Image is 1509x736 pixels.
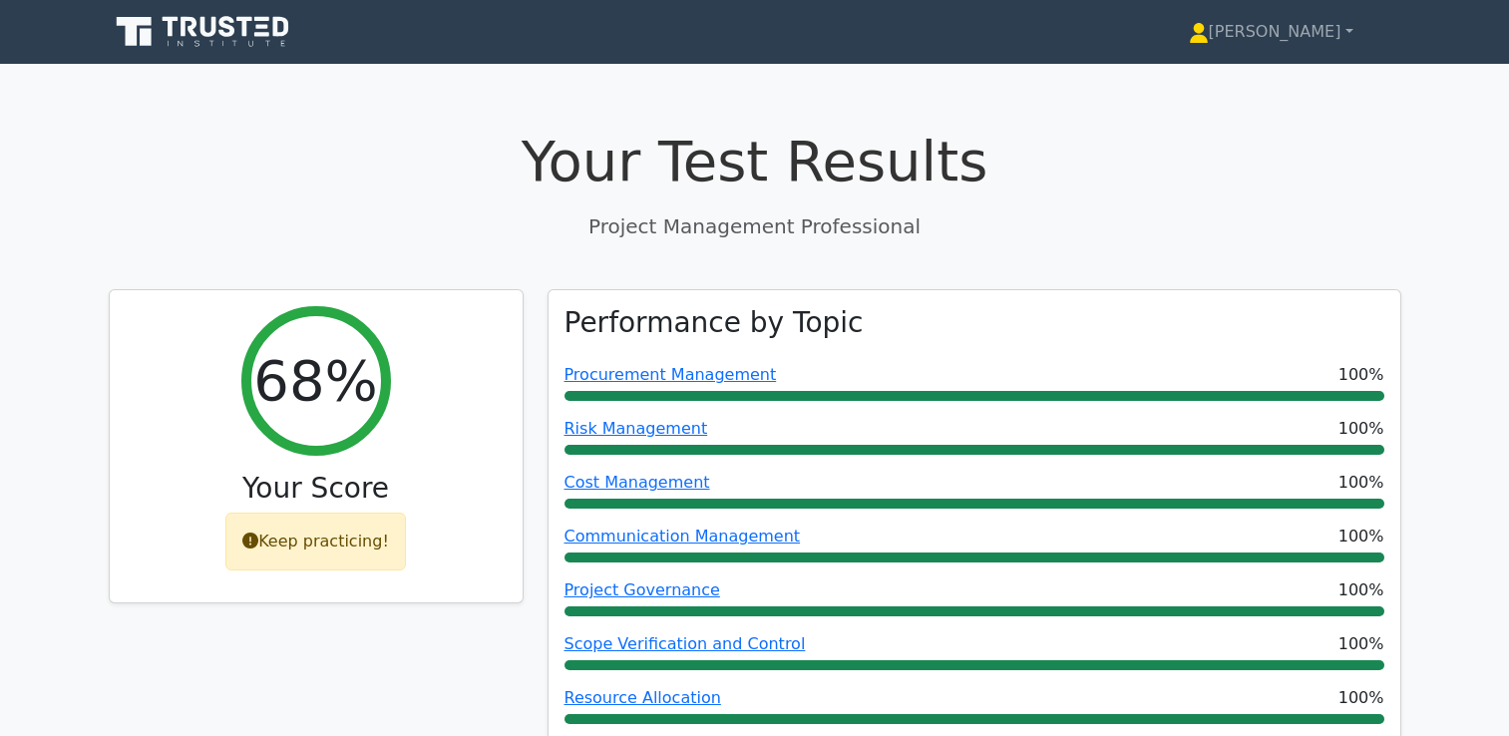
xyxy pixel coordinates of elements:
[1338,578,1384,602] span: 100%
[109,211,1401,241] p: Project Management Professional
[565,580,720,599] a: Project Governance
[1338,471,1384,495] span: 100%
[1141,12,1401,52] a: [PERSON_NAME]
[565,634,806,653] a: Scope Verification and Control
[225,513,406,570] div: Keep practicing!
[565,527,801,546] a: Communication Management
[126,472,507,506] h3: Your Score
[253,347,377,414] h2: 68%
[109,128,1401,194] h1: Your Test Results
[565,688,721,707] a: Resource Allocation
[565,365,777,384] a: Procurement Management
[565,306,864,340] h3: Performance by Topic
[565,473,710,492] a: Cost Management
[1338,363,1384,387] span: 100%
[1338,417,1384,441] span: 100%
[565,419,708,438] a: Risk Management
[1338,525,1384,549] span: 100%
[1338,632,1384,656] span: 100%
[1338,686,1384,710] span: 100%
